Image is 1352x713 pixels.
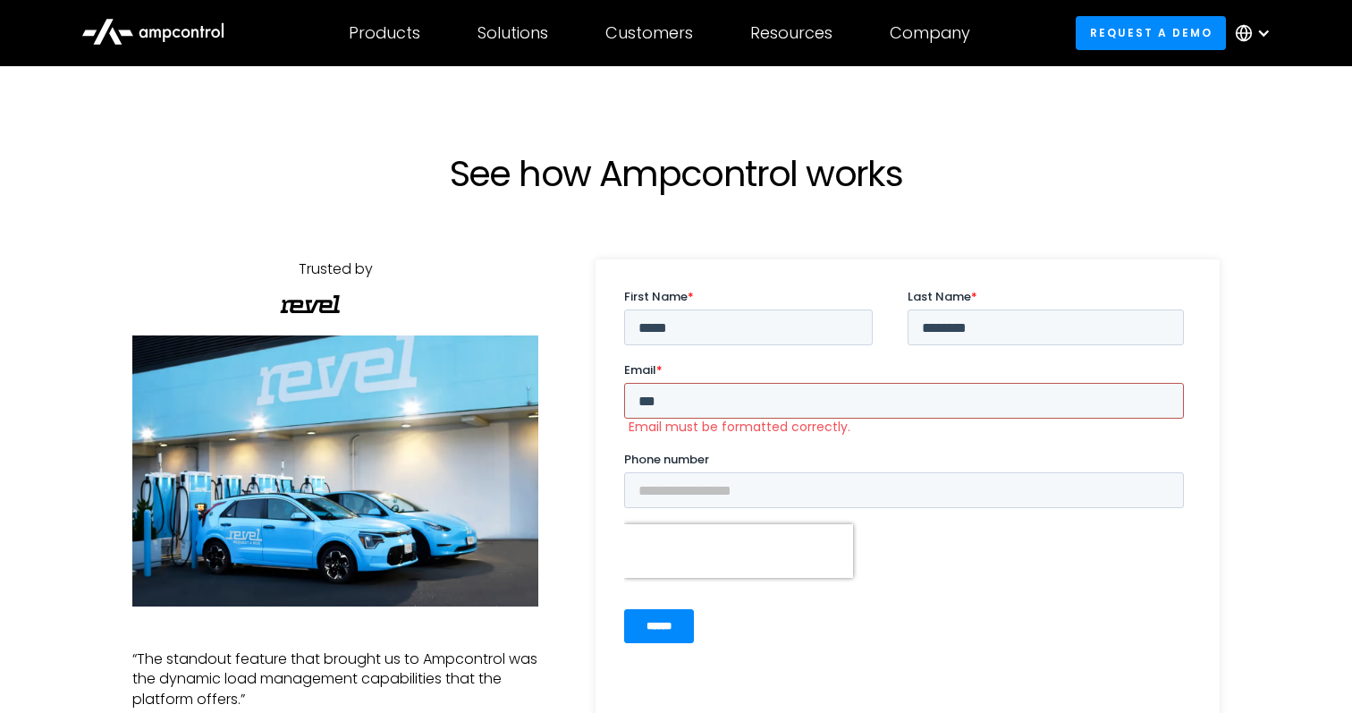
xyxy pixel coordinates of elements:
[605,23,693,43] div: Customers
[750,23,832,43] div: Resources
[299,259,373,279] div: Trusted by
[349,23,420,43] div: Products
[477,23,548,43] div: Solutions
[283,152,1069,195] h1: See how Ampcontrol works
[280,297,359,311] img: Watt EV Logo Real
[132,649,538,709] p: "We believe Ampcontrol's innovative AI-driven platform offers the tools we need to optimize and m...
[890,23,970,43] div: Company
[1076,16,1226,49] a: Request a demo
[624,288,1191,675] iframe: Form 0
